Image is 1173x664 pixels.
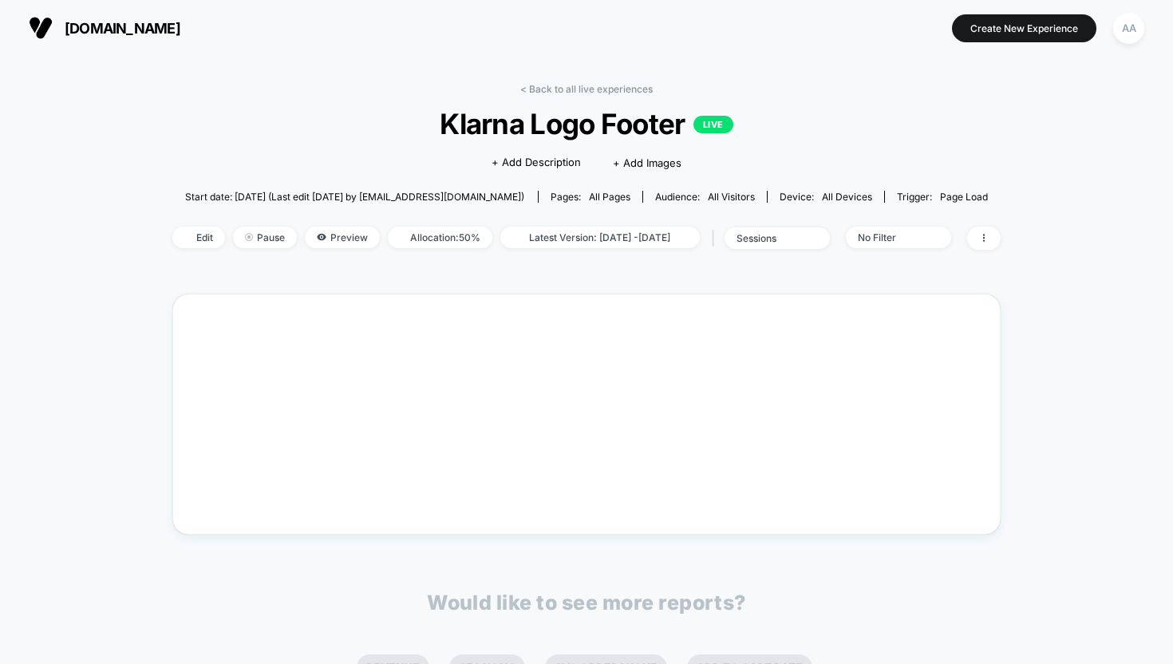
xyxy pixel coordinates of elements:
span: Allocation: 50% [388,227,492,248]
span: All Visitors [708,191,755,203]
p: Would like to see more reports? [427,591,746,615]
span: all pages [589,191,630,203]
div: Trigger: [897,191,988,203]
span: Klarna Logo Footer [214,107,959,140]
span: Device: [767,191,884,203]
div: AA [1113,13,1144,44]
p: LIVE [693,116,733,133]
span: all devices [822,191,872,203]
div: sessions [737,232,800,244]
button: AA [1108,12,1149,45]
img: end [245,233,253,241]
button: [DOMAIN_NAME] [24,15,185,41]
div: Pages: [551,191,630,203]
span: Preview [305,227,380,248]
button: Create New Experience [952,14,1096,42]
span: Edit [172,227,225,248]
span: Page Load [940,191,988,203]
div: Audience: [655,191,755,203]
span: Start date: [DATE] (Last edit [DATE] by [EMAIL_ADDRESS][DOMAIN_NAME]) [185,191,524,203]
a: < Back to all live experiences [520,83,653,95]
span: + Add Images [613,156,681,169]
span: [DOMAIN_NAME] [65,20,180,37]
span: + Add Description [492,155,581,171]
img: Visually logo [29,16,53,40]
span: Pause [233,227,297,248]
span: Latest Version: [DATE] - [DATE] [500,227,700,248]
span: | [708,227,725,250]
div: No Filter [858,231,922,243]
